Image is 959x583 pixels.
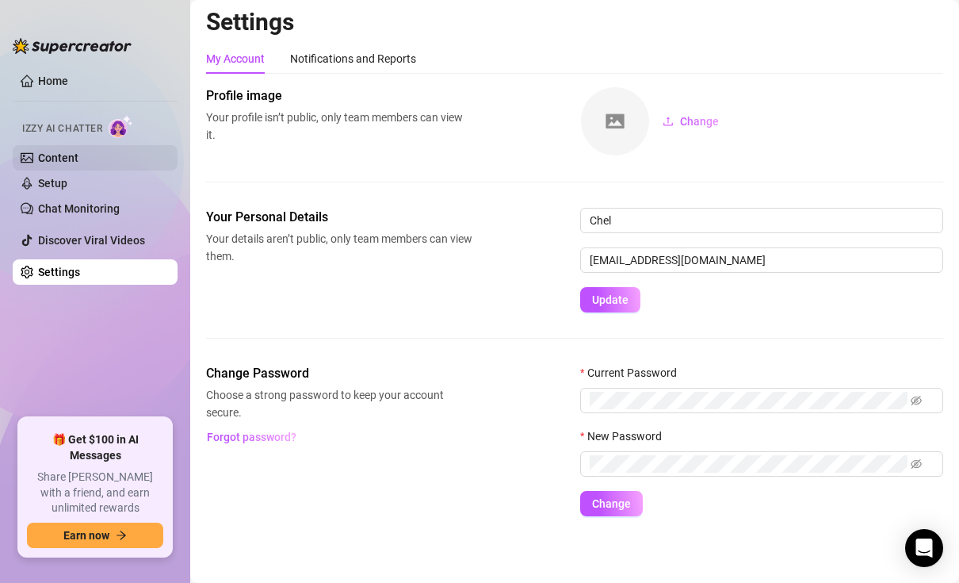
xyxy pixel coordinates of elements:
[63,529,109,542] span: Earn now
[911,395,922,406] span: eye-invisible
[27,523,163,548] button: Earn nowarrow-right
[580,208,943,233] input: Enter name
[650,109,732,134] button: Change
[592,497,631,510] span: Change
[38,202,120,215] a: Chat Monitoring
[581,87,649,155] img: square-placeholder.png
[116,530,127,541] span: arrow-right
[38,234,145,247] a: Discover Viral Videos
[109,115,133,138] img: AI Chatter
[580,247,943,273] input: Enter new email
[206,86,472,105] span: Profile image
[206,7,943,37] h2: Settings
[206,109,472,144] span: Your profile isn’t public, only team members can view it.
[38,75,68,87] a: Home
[911,458,922,470] span: eye-invisible
[592,293,629,306] span: Update
[580,491,643,516] button: Change
[27,432,163,463] span: 🎁 Get $100 in AI Messages
[22,121,102,136] span: Izzy AI Chatter
[38,152,78,164] a: Content
[590,455,907,473] input: New Password
[206,386,472,421] span: Choose a strong password to keep your account secure.
[206,424,296,450] button: Forgot password?
[38,266,80,278] a: Settings
[290,50,416,67] div: Notifications and Reports
[207,431,296,443] span: Forgot password?
[580,428,672,445] label: New Password
[206,208,472,227] span: Your Personal Details
[580,364,687,382] label: Current Password
[580,287,640,313] button: Update
[680,115,719,128] span: Change
[905,529,943,567] div: Open Intercom Messenger
[590,392,907,409] input: Current Password
[27,470,163,516] span: Share [PERSON_NAME] with a friend, and earn unlimited rewards
[206,50,265,67] div: My Account
[206,364,472,383] span: Change Password
[206,230,472,265] span: Your details aren’t public, only team members can view them.
[13,38,132,54] img: logo-BBDzfeDw.svg
[38,177,67,190] a: Setup
[663,116,674,127] span: upload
